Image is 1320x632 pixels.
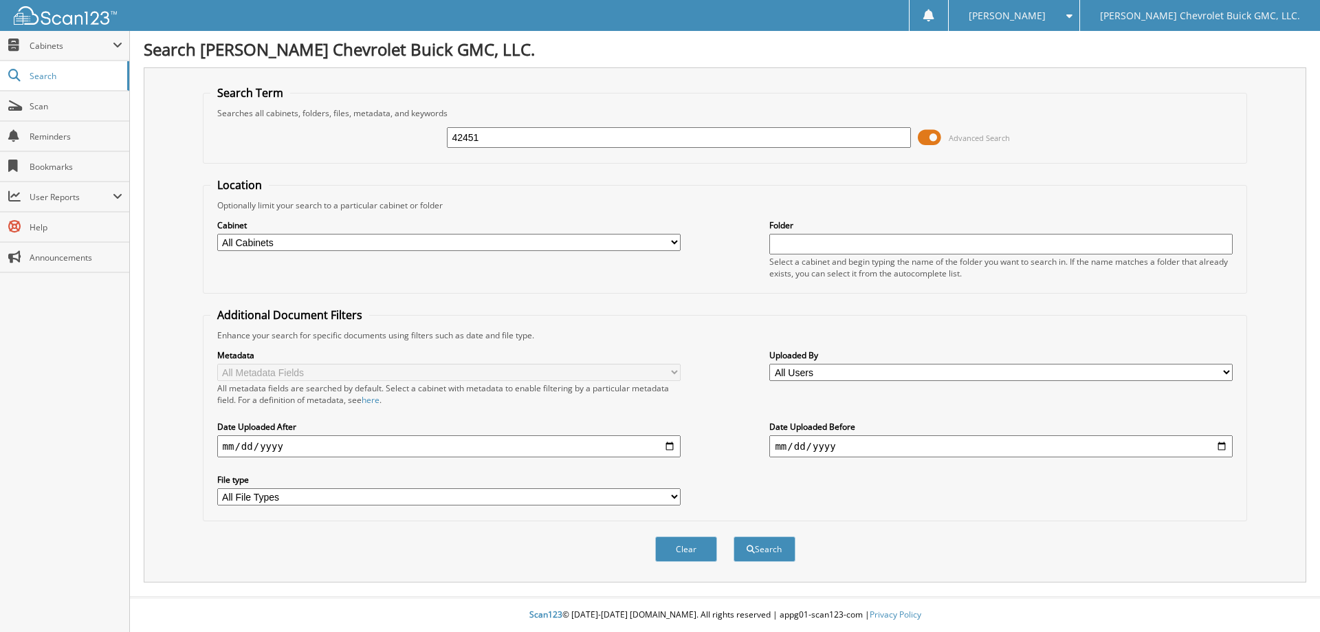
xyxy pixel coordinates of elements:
[144,38,1306,61] h1: Search [PERSON_NAME] Chevrolet Buick GMC, LLC.
[655,536,717,562] button: Clear
[217,219,681,231] label: Cabinet
[30,191,113,203] span: User Reports
[529,609,562,620] span: Scan123
[769,349,1233,361] label: Uploaded By
[870,609,921,620] a: Privacy Policy
[30,221,122,233] span: Help
[769,256,1233,279] div: Select a cabinet and begin typing the name of the folder you want to search in. If the name match...
[1100,12,1300,20] span: [PERSON_NAME] Chevrolet Buick GMC, LLC.
[210,329,1240,341] div: Enhance your search for specific documents using filters such as date and file type.
[210,307,369,323] legend: Additional Document Filters
[30,252,122,263] span: Announcements
[130,598,1320,632] div: © [DATE]-[DATE] [DOMAIN_NAME]. All rights reserved | appg01-scan123-com |
[210,177,269,193] legend: Location
[217,474,681,486] label: File type
[217,382,681,406] div: All metadata fields are searched by default. Select a cabinet with metadata to enable filtering b...
[217,349,681,361] label: Metadata
[210,85,290,100] legend: Search Term
[362,394,379,406] a: here
[210,199,1240,211] div: Optionally limit your search to a particular cabinet or folder
[217,421,681,433] label: Date Uploaded After
[769,219,1233,231] label: Folder
[30,40,113,52] span: Cabinets
[30,131,122,142] span: Reminders
[210,107,1240,119] div: Searches all cabinets, folders, files, metadata, and keywords
[769,435,1233,457] input: end
[949,133,1010,143] span: Advanced Search
[14,6,117,25] img: scan123-logo-white.svg
[969,12,1046,20] span: [PERSON_NAME]
[769,421,1233,433] label: Date Uploaded Before
[30,100,122,112] span: Scan
[1251,566,1320,632] iframe: Chat Widget
[734,536,795,562] button: Search
[30,161,122,173] span: Bookmarks
[217,435,681,457] input: start
[30,70,120,82] span: Search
